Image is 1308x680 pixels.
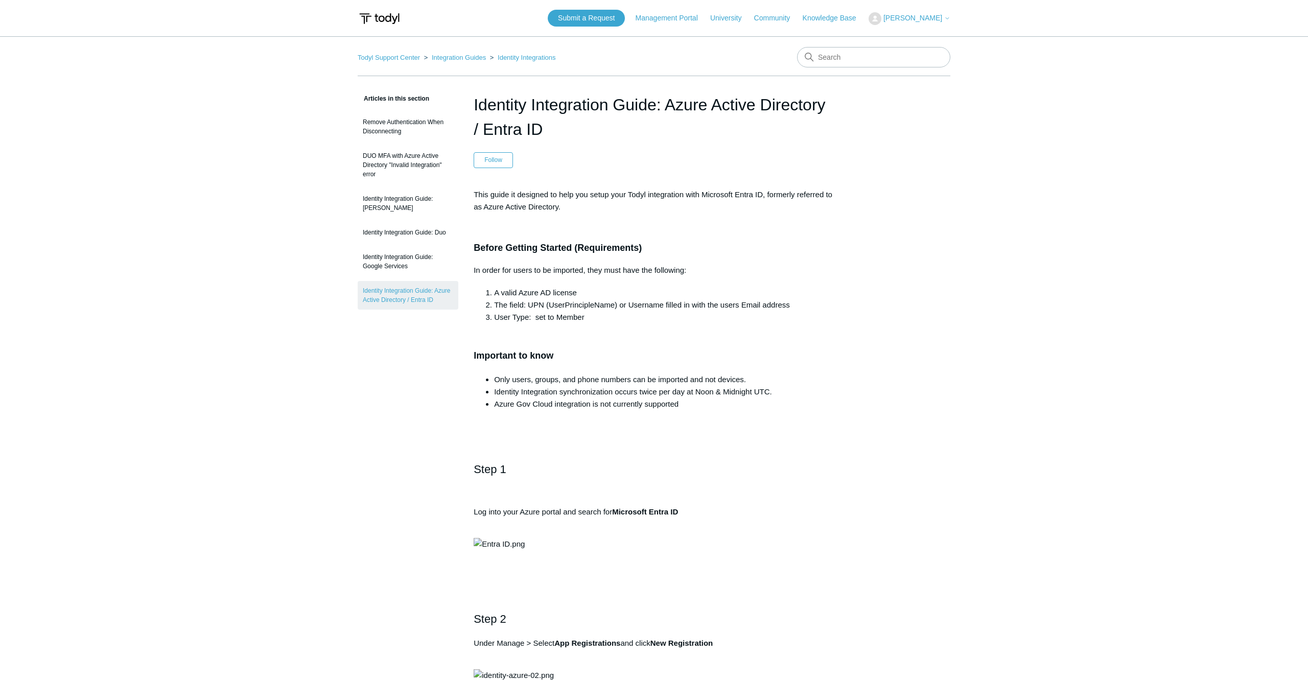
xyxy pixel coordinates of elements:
[474,506,834,530] p: Log into your Azure portal and search for
[494,386,834,398] li: Identity Integration synchronization occurs twice per day at Noon & Midnight UTC.
[710,13,752,24] a: University
[612,507,678,516] strong: Microsoft Entra ID
[488,54,556,61] li: Identity Integrations
[474,241,834,255] h3: Before Getting Started (Requirements)
[548,10,625,27] a: Submit a Request
[358,112,458,141] a: Remove Authentication When Disconnecting
[554,639,620,647] strong: App Registrations
[474,637,834,662] p: Under Manage > Select and click
[869,12,950,25] button: [PERSON_NAME]
[358,9,401,28] img: Todyl Support Center Help Center home page
[494,398,834,410] li: Azure Gov Cloud integration is not currently supported
[797,47,950,67] input: Search
[636,13,708,24] a: Management Portal
[474,610,834,628] h2: Step 2
[358,54,420,61] a: Todyl Support Center
[474,92,834,142] h1: Identity Integration Guide: Azure Active Directory / Entra ID
[494,299,834,311] li: The field: UPN (UserPrincipleName) or Username filled in with the users Email address
[883,14,942,22] span: [PERSON_NAME]
[474,264,834,276] p: In order for users to be imported, they must have the following:
[474,334,834,363] h3: Important to know
[494,311,834,323] li: User Type: set to Member
[358,189,458,218] a: Identity Integration Guide: [PERSON_NAME]
[803,13,867,24] a: Knowledge Base
[474,152,513,168] button: Follow Article
[650,639,713,647] strong: New Registration
[358,281,458,310] a: Identity Integration Guide: Azure Active Directory / Entra ID
[494,287,834,299] li: A valid Azure AD license
[474,189,834,213] p: This guide it designed to help you setup your Todyl integration with Microsoft Entra ID, formerly...
[498,54,555,61] a: Identity Integrations
[494,373,834,386] li: Only users, groups, and phone numbers can be imported and not devices.
[422,54,488,61] li: Integration Guides
[754,13,801,24] a: Community
[358,223,458,242] a: Identity Integration Guide: Duo
[432,54,486,61] a: Integration Guides
[474,460,834,496] h2: Step 1
[474,538,525,550] img: Entra ID.png
[358,247,458,276] a: Identity Integration Guide: Google Services
[358,146,458,184] a: DUO MFA with Azure Active Directory "Invalid Integration" error
[358,54,422,61] li: Todyl Support Center
[358,95,429,102] span: Articles in this section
